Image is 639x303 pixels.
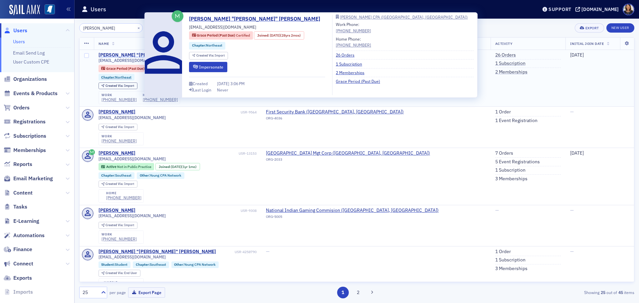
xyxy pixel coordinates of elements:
[99,222,137,229] div: Created Via: Import
[99,181,137,188] div: Created Via: Import
[101,262,127,267] a: Student:Student
[99,156,166,161] span: [EMAIL_ADDRESS][DOMAIN_NAME]
[13,203,27,211] span: Tasks
[570,150,584,156] span: [DATE]
[13,39,25,45] a: Users
[236,33,250,38] span: Certified
[617,289,624,295] strong: 45
[106,271,124,275] span: Created Via :
[109,289,126,295] label: per page
[570,207,574,213] span: —
[140,173,181,178] a: Other:Young CPA Network
[4,27,27,34] a: Users
[266,208,439,214] a: National Indian Gaming Commision ([GEOGRAPHIC_DATA], [GEOGRAPHIC_DATA])
[13,274,32,282] span: Exports
[4,288,33,296] a: Imports
[570,41,604,46] span: Initial Join Date
[171,261,219,268] div: Other:
[79,23,143,33] input: Search…
[40,4,55,16] a: View Homepage
[99,65,162,72] div: Grace Period (Past Due): Grace Period (Past Due): Certified
[189,62,227,72] button: Impersonate
[266,157,430,164] div: ORG-2033
[336,28,371,34] a: [PHONE_NUMBER]
[193,88,211,92] div: Last Login
[99,82,137,89] div: Created Via: Import
[13,27,27,34] span: Users
[99,270,140,277] div: Created Via: End User
[4,246,32,253] a: Finance
[13,50,45,56] a: Email Send Log
[266,109,404,115] a: First Security Bank ([GEOGRAPHIC_DATA], [GEOGRAPHIC_DATA])
[495,150,513,156] a: 7 Orders
[266,150,430,156] a: [GEOGRAPHIC_DATA] Mgt Corp ([GEOGRAPHIC_DATA], [GEOGRAPHIC_DATA])
[548,6,571,12] div: Support
[336,21,371,34] div: Work Phone:
[117,164,151,169] span: Not in Public Practice
[9,5,40,15] a: SailAMX
[266,248,270,254] span: —
[336,36,371,48] div: Home Phone:
[495,61,526,67] a: 1 Subscription
[102,97,137,102] a: [PHONE_NUMBER]
[4,175,53,182] a: Email Marketing
[99,172,135,179] div: Chapter:
[106,223,124,227] span: Created Via :
[4,232,45,239] a: Automations
[4,203,27,211] a: Tasks
[495,52,516,58] a: 26 Orders
[128,287,165,298] button: Export Page
[106,66,145,71] span: Grace Period (Past Due)
[196,54,225,58] div: Import
[257,33,270,38] span: Joined :
[599,289,606,295] strong: 25
[99,249,216,255] a: [PERSON_NAME] "[PERSON_NAME]" [PERSON_NAME]
[4,132,46,140] a: Subscriptions
[13,118,46,125] span: Registrations
[254,31,304,40] div: Joined: 1997-07-01 00:00:00
[13,76,47,83] span: Organizations
[575,23,604,33] button: Export
[495,207,499,213] span: —
[495,257,526,263] a: 1 Subscription
[623,4,634,15] span: Profile
[336,15,474,19] a: [PERSON_NAME] CPA ([GEOGRAPHIC_DATA], [GEOGRAPHIC_DATA])
[4,147,46,154] a: Memberships
[13,218,39,225] span: E-Learning
[336,52,359,58] a: 26 Orders
[189,24,256,30] span: [EMAIL_ADDRESS][DOMAIN_NAME]
[495,109,511,115] a: 1 Order
[106,182,134,186] div: Import
[4,189,33,197] a: Content
[606,23,634,33] a: New User
[13,175,53,182] span: Email Marketing
[106,224,134,227] div: Import
[352,287,364,298] button: 2
[336,70,369,76] a: 2 Memberships
[13,161,32,168] span: Reports
[99,58,166,63] span: [EMAIL_ADDRESS][DOMAIN_NAME]
[197,33,236,38] span: Grace Period (Past Due)
[192,43,222,48] a: Chapter:Northeast
[99,163,154,170] div: Active: Active: Not in Public Practice
[4,76,47,83] a: Organizations
[266,208,439,214] span: National Indian Gaming Commision (Oxford, MS)
[174,262,184,267] span: Other :
[91,5,106,13] h1: Users
[101,173,115,178] span: Chapter :
[192,33,250,38] a: Grace Period (Past Due) Certified
[143,93,178,97] div: home
[454,289,634,295] div: Showing out of items
[189,31,253,40] div: Grace Period (Past Due): Grace Period (Past Due): Certified
[136,262,166,267] a: Chapter:Southeast
[83,289,97,296] div: 25
[136,209,257,213] div: USR-9308
[570,248,574,254] span: —
[570,52,584,58] span: [DATE]
[171,164,181,169] span: [DATE]
[102,236,137,241] div: [PHONE_NUMBER]
[99,261,131,268] div: Student:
